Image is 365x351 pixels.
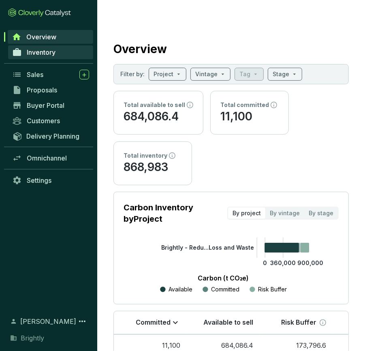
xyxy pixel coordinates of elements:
[187,311,260,334] th: Available to sell
[161,244,254,251] tspan: Brightly - Redu...Loss and Waste
[27,154,67,162] span: Omnichannel
[8,68,93,81] a: Sales
[27,101,64,109] span: Buyer Portal
[124,109,193,124] p: 684,086.4
[258,285,287,293] p: Risk Buffer
[271,259,296,266] tspan: 360,000
[228,208,265,219] div: By project
[297,259,323,266] tspan: 900,000
[113,41,167,58] h2: Overview
[263,259,267,266] tspan: 0
[26,33,56,41] span: Overview
[20,317,76,326] span: [PERSON_NAME]
[220,101,269,109] p: Total committed
[8,151,93,165] a: Omnichannel
[124,152,167,160] p: Total inventory
[227,207,339,220] div: segmented control
[124,160,182,175] p: 868,983
[26,132,79,140] span: Delivery Planning
[8,114,93,128] a: Customers
[27,48,55,56] span: Inventory
[27,117,60,125] span: Customers
[239,70,250,78] p: Tag
[27,71,43,79] span: Sales
[8,98,93,112] a: Buyer Portal
[304,208,338,219] div: By stage
[8,45,93,59] a: Inventory
[8,129,93,143] a: Delivery Planning
[27,86,57,94] span: Proposals
[124,202,227,225] p: Carbon Inventory by Project
[211,285,239,293] p: Committed
[169,285,192,293] p: Available
[136,273,311,283] p: Carbon (t CO₂e)
[120,70,145,78] p: Filter by:
[8,83,93,97] a: Proposals
[136,318,171,327] p: Committed
[265,208,304,219] div: By vintage
[220,109,279,124] p: 11,100
[8,173,93,187] a: Settings
[124,101,185,109] p: Total available to sell
[27,176,51,184] span: Settings
[8,30,93,44] a: Overview
[21,333,44,343] span: Brightly
[281,318,316,327] p: Risk Buffer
